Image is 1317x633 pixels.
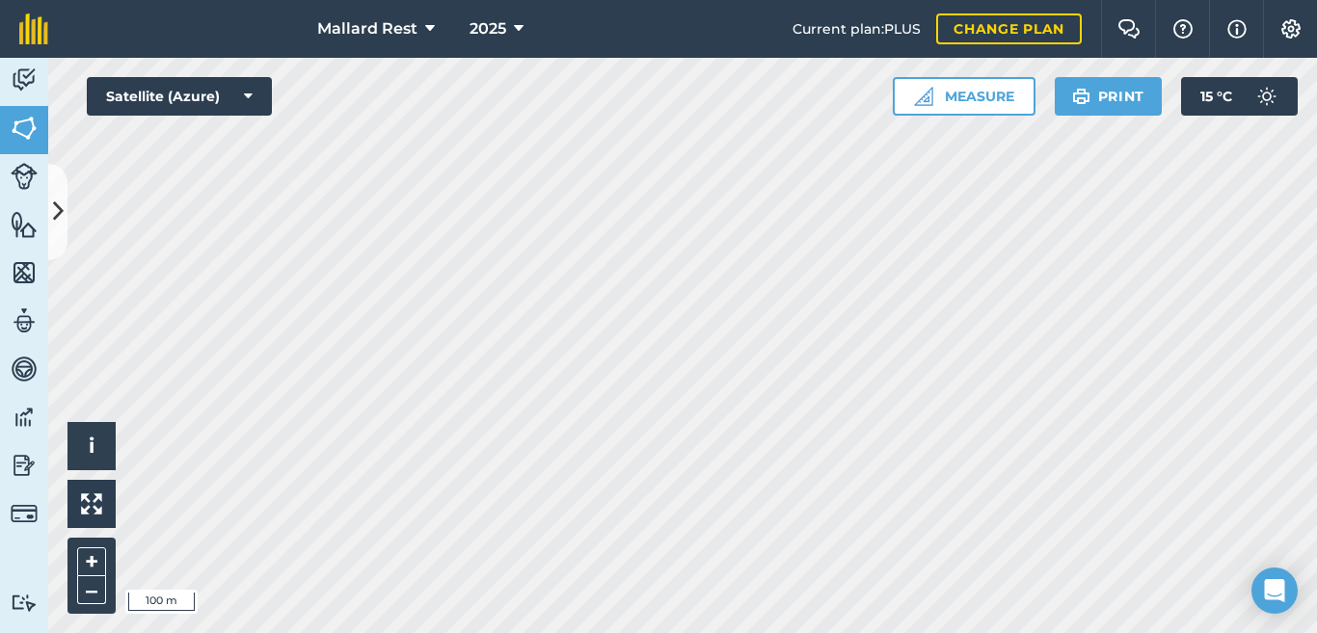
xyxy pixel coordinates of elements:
span: 2025 [470,17,506,40]
img: svg+xml;base64,PD94bWwgdmVyc2lvbj0iMS4wIiBlbmNvZGluZz0idXRmLTgiPz4KPCEtLSBHZW5lcmF0b3I6IEFkb2JlIE... [11,500,38,527]
img: svg+xml;base64,PD94bWwgdmVyc2lvbj0iMS4wIiBlbmNvZGluZz0idXRmLTgiPz4KPCEtLSBHZW5lcmF0b3I6IEFkb2JlIE... [11,66,38,94]
img: fieldmargin Logo [19,13,48,44]
img: svg+xml;base64,PD94bWwgdmVyc2lvbj0iMS4wIiBlbmNvZGluZz0idXRmLTgiPz4KPCEtLSBHZW5lcmF0b3I6IEFkb2JlIE... [1248,77,1286,116]
button: i [67,422,116,470]
img: Two speech bubbles overlapping with the left bubble in the forefront [1117,19,1141,39]
img: Four arrows, one pointing top left, one top right, one bottom right and the last bottom left [81,493,102,514]
img: svg+xml;base64,PHN2ZyB4bWxucz0iaHR0cDovL3d3dy53My5vcmcvMjAwMC9zdmciIHdpZHRoPSIxNyIgaGVpZ2h0PSIxNy... [1227,17,1247,40]
img: A cog icon [1279,19,1303,39]
div: Open Intercom Messenger [1251,567,1298,614]
span: Current plan : PLUS [793,18,921,40]
img: svg+xml;base64,PD94bWwgdmVyc2lvbj0iMS4wIiBlbmNvZGluZz0idXRmLTgiPz4KPCEtLSBHZW5lcmF0b3I6IEFkb2JlIE... [11,451,38,480]
button: Print [1055,77,1163,116]
img: svg+xml;base64,PHN2ZyB4bWxucz0iaHR0cDovL3d3dy53My5vcmcvMjAwMC9zdmciIHdpZHRoPSI1NiIgaGVpZ2h0PSI2MC... [11,258,38,287]
span: Mallard Rest [317,17,417,40]
img: svg+xml;base64,PHN2ZyB4bWxucz0iaHR0cDovL3d3dy53My5vcmcvMjAwMC9zdmciIHdpZHRoPSI1NiIgaGVpZ2h0PSI2MC... [11,210,38,239]
img: A question mark icon [1171,19,1195,39]
img: svg+xml;base64,PHN2ZyB4bWxucz0iaHR0cDovL3d3dy53My5vcmcvMjAwMC9zdmciIHdpZHRoPSI1NiIgaGVpZ2h0PSI2MC... [11,114,38,143]
span: i [89,434,94,458]
button: – [77,576,106,604]
img: Ruler icon [914,87,933,106]
img: svg+xml;base64,PD94bWwgdmVyc2lvbj0iMS4wIiBlbmNvZGluZz0idXRmLTgiPz4KPCEtLSBHZW5lcmF0b3I6IEFkb2JlIE... [11,163,38,190]
button: Satellite (Azure) [87,77,272,116]
img: svg+xml;base64,PD94bWwgdmVyc2lvbj0iMS4wIiBlbmNvZGluZz0idXRmLTgiPz4KPCEtLSBHZW5lcmF0b3I6IEFkb2JlIE... [11,355,38,383]
img: svg+xml;base64,PD94bWwgdmVyc2lvbj0iMS4wIiBlbmNvZGluZz0idXRmLTgiPz4KPCEtLSBHZW5lcmF0b3I6IEFkb2JlIE... [11,403,38,432]
img: svg+xml;base64,PD94bWwgdmVyc2lvbj0iMS4wIiBlbmNvZGluZz0idXRmLTgiPz4KPCEtLSBHZW5lcmF0b3I6IEFkb2JlIE... [11,306,38,335]
span: 15 ° C [1200,77,1232,116]
button: Measure [893,77,1035,116]
button: + [77,547,106,576]
img: svg+xml;base64,PHN2ZyB4bWxucz0iaHR0cDovL3d3dy53My5vcmcvMjAwMC9zdmciIHdpZHRoPSIxOSIgaGVpZ2h0PSIyNC... [1072,85,1090,108]
button: 15 °C [1181,77,1298,116]
a: Change plan [936,13,1082,44]
img: svg+xml;base64,PD94bWwgdmVyc2lvbj0iMS4wIiBlbmNvZGluZz0idXRmLTgiPz4KPCEtLSBHZW5lcmF0b3I6IEFkb2JlIE... [11,593,38,612]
